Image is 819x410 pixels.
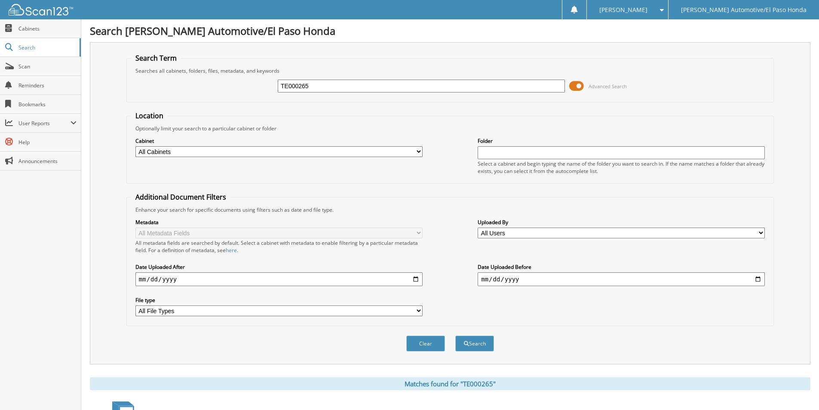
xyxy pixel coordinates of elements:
span: User Reports [18,120,71,127]
div: All metadata fields are searched by default. Select a cabinet with metadata to enable filtering b... [135,239,423,254]
span: Cabinets [18,25,77,32]
label: Uploaded By [478,219,765,226]
span: Announcements [18,157,77,165]
span: Advanced Search [589,83,627,89]
div: Searches all cabinets, folders, files, metadata, and keywords [131,67,769,74]
div: Enhance your search for specific documents using filters such as date and file type. [131,206,769,213]
span: Scan [18,63,77,70]
span: [PERSON_NAME] Automotive/El Paso Honda [681,7,807,12]
legend: Additional Document Filters [131,192,230,202]
label: Cabinet [135,137,423,145]
button: Clear [406,336,445,351]
legend: Search Term [131,53,181,63]
div: Matches found for "TE000265" [90,377,810,390]
legend: Location [131,111,168,120]
label: Folder [478,137,765,145]
input: end [478,272,765,286]
input: start [135,272,423,286]
span: Reminders [18,82,77,89]
label: Metadata [135,219,423,226]
div: Select a cabinet and begin typing the name of the folder you want to search in. If the name match... [478,160,765,175]
span: Help [18,139,77,146]
label: File type [135,296,423,304]
button: Search [455,336,494,351]
label: Date Uploaded After [135,263,423,271]
label: Date Uploaded Before [478,263,765,271]
a: here [226,247,237,254]
span: [PERSON_NAME] [599,7,647,12]
img: scan123-logo-white.svg [9,4,73,15]
span: Bookmarks [18,101,77,108]
span: Search [18,44,75,51]
div: Optionally limit your search to a particular cabinet or folder [131,125,769,132]
h1: Search [PERSON_NAME] Automotive/El Paso Honda [90,24,810,38]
